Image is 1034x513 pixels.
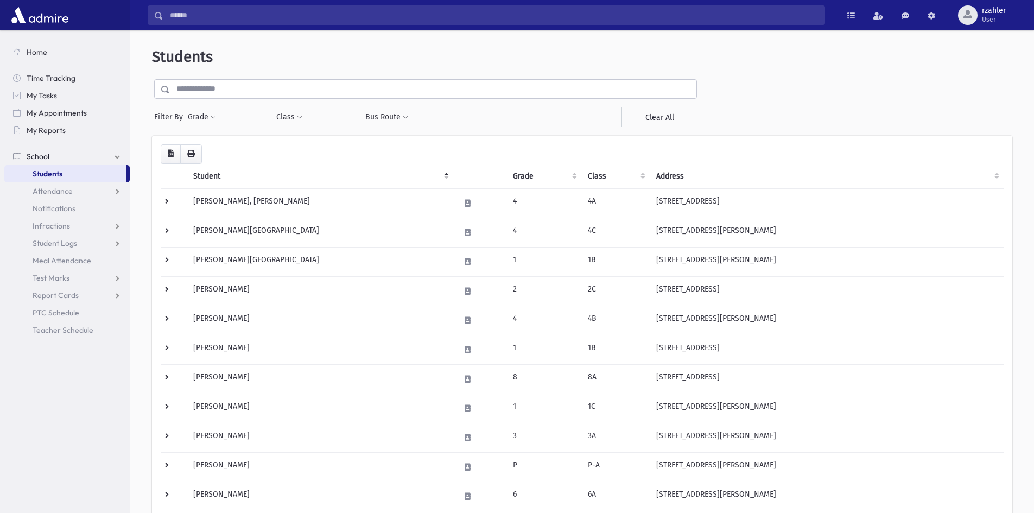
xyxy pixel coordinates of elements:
[187,394,453,423] td: [PERSON_NAME]
[163,5,824,25] input: Search
[506,335,582,364] td: 1
[365,107,409,127] button: Bus Route
[506,364,582,394] td: 8
[187,276,453,306] td: [PERSON_NAME]
[4,43,130,61] a: Home
[4,200,130,217] a: Notifications
[4,122,130,139] a: My Reports
[506,394,582,423] td: 1
[187,364,453,394] td: [PERSON_NAME]
[4,287,130,304] a: Report Cards
[650,188,1004,218] td: [STREET_ADDRESS]
[33,204,75,213] span: Notifications
[154,111,187,123] span: Filter By
[33,256,91,265] span: Meal Attendance
[581,394,650,423] td: 1C
[187,247,453,276] td: [PERSON_NAME][GEOGRAPHIC_DATA]
[506,276,582,306] td: 2
[187,482,453,511] td: [PERSON_NAME]
[581,306,650,335] td: 4B
[187,188,453,218] td: [PERSON_NAME], [PERSON_NAME]
[506,452,582,482] td: P
[33,273,69,283] span: Test Marks
[276,107,303,127] button: Class
[4,104,130,122] a: My Appointments
[27,108,87,118] span: My Appointments
[506,306,582,335] td: 4
[27,151,49,161] span: School
[161,144,181,164] button: CSV
[506,247,582,276] td: 1
[4,217,130,235] a: Infractions
[650,452,1004,482] td: [STREET_ADDRESS][PERSON_NAME]
[982,15,1006,24] span: User
[506,164,582,189] th: Grade: activate to sort column ascending
[650,164,1004,189] th: Address: activate to sort column ascending
[33,238,77,248] span: Student Logs
[581,218,650,247] td: 4C
[581,423,650,452] td: 3A
[4,304,130,321] a: PTC Schedule
[187,107,217,127] button: Grade
[27,73,75,83] span: Time Tracking
[4,182,130,200] a: Attendance
[152,48,213,66] span: Students
[187,306,453,335] td: [PERSON_NAME]
[650,364,1004,394] td: [STREET_ADDRESS]
[650,218,1004,247] td: [STREET_ADDRESS][PERSON_NAME]
[27,47,47,57] span: Home
[506,188,582,218] td: 4
[187,452,453,482] td: [PERSON_NAME]
[506,423,582,452] td: 3
[33,325,93,335] span: Teacher Schedule
[4,252,130,269] a: Meal Attendance
[4,165,126,182] a: Students
[982,7,1006,15] span: rzahler
[506,482,582,511] td: 6
[33,290,79,300] span: Report Cards
[650,276,1004,306] td: [STREET_ADDRESS]
[506,218,582,247] td: 4
[621,107,697,127] a: Clear All
[27,125,66,135] span: My Reports
[581,482,650,511] td: 6A
[581,452,650,482] td: P-A
[581,164,650,189] th: Class: activate to sort column ascending
[180,144,202,164] button: Print
[581,335,650,364] td: 1B
[187,423,453,452] td: [PERSON_NAME]
[581,188,650,218] td: 4A
[187,218,453,247] td: [PERSON_NAME][GEOGRAPHIC_DATA]
[650,423,1004,452] td: [STREET_ADDRESS][PERSON_NAME]
[4,235,130,252] a: Student Logs
[650,482,1004,511] td: [STREET_ADDRESS][PERSON_NAME]
[581,247,650,276] td: 1B
[4,269,130,287] a: Test Marks
[650,306,1004,335] td: [STREET_ADDRESS][PERSON_NAME]
[33,221,70,231] span: Infractions
[33,186,73,196] span: Attendance
[650,247,1004,276] td: [STREET_ADDRESS][PERSON_NAME]
[9,4,71,26] img: AdmirePro
[27,91,57,100] span: My Tasks
[581,364,650,394] td: 8A
[581,276,650,306] td: 2C
[650,335,1004,364] td: [STREET_ADDRESS]
[650,394,1004,423] td: [STREET_ADDRESS][PERSON_NAME]
[4,321,130,339] a: Teacher Schedule
[187,335,453,364] td: [PERSON_NAME]
[4,69,130,87] a: Time Tracking
[187,164,453,189] th: Student: activate to sort column descending
[33,308,79,318] span: PTC Schedule
[4,87,130,104] a: My Tasks
[33,169,62,179] span: Students
[4,148,130,165] a: School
